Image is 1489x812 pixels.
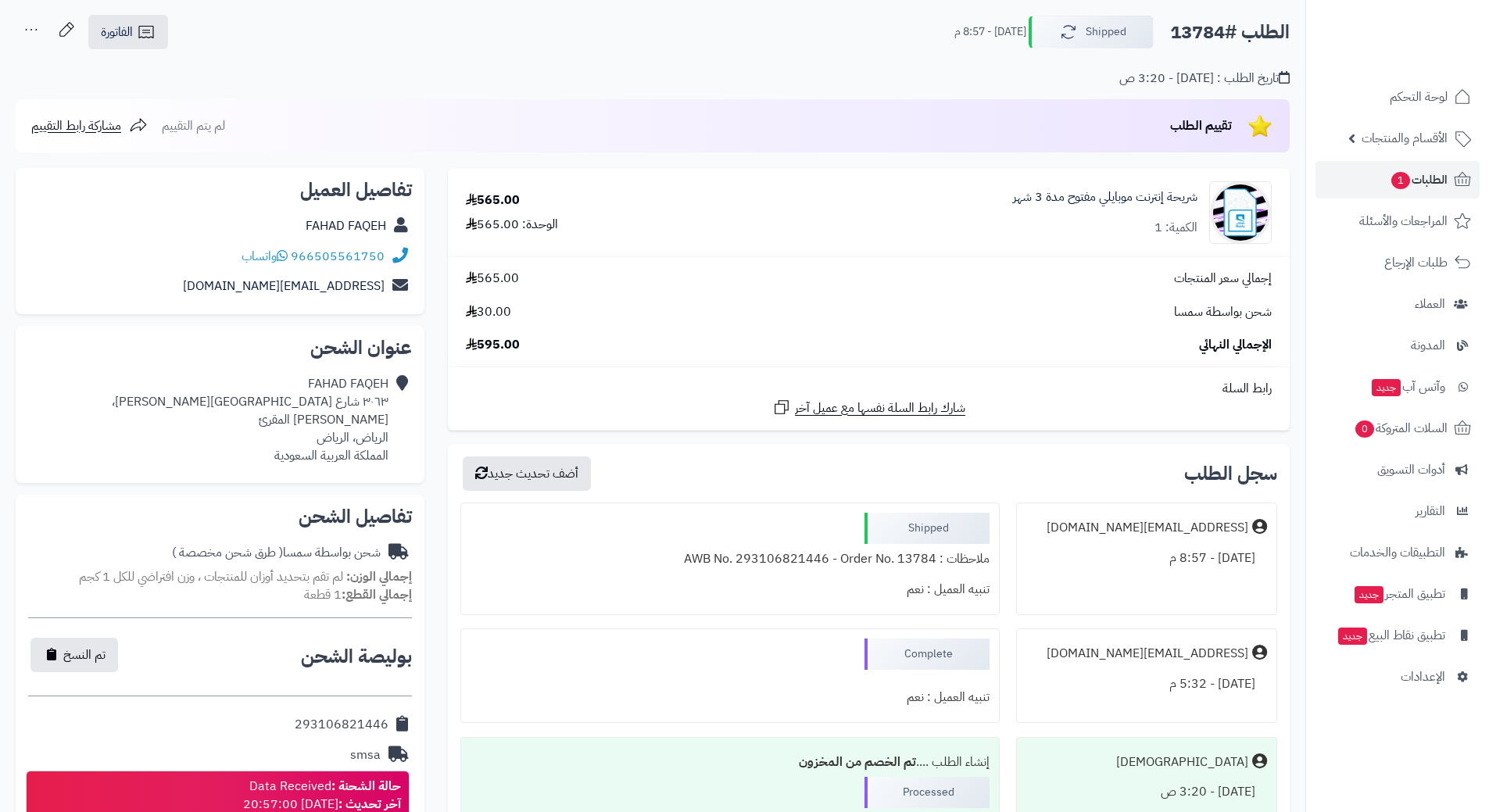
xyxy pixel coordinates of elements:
[1026,669,1267,699] div: [DATE] - 5:32 م
[295,716,388,734] div: 293106821446
[101,23,133,41] span: الفاتورة
[1315,534,1480,571] a: التطبيقات والخدمات
[1315,451,1480,488] a: أدوات التسويق
[350,746,381,764] div: smsa
[1047,519,1248,537] div: [EMAIL_ADDRESS][DOMAIN_NAME]
[1354,417,1448,439] span: السلات المتروكة
[1315,368,1480,406] a: وآتس آبجديد
[864,777,990,808] div: Processed
[1174,303,1272,321] span: شحن بواسطة سمسا
[1401,666,1445,688] span: الإعدادات
[799,753,916,771] b: تم الخصم من المخزون
[471,747,989,778] div: إنشاء الطلب ....
[1047,645,1248,663] div: [EMAIL_ADDRESS][DOMAIN_NAME]
[1362,127,1448,149] span: الأقسام والمنتجات
[31,116,148,135] a: مشاركة رابط التقييم
[162,116,225,135] span: لم يتم التقييم
[1174,270,1272,288] span: إجمالي سعر المنتجات
[183,277,385,295] a: [EMAIL_ADDRESS][DOMAIN_NAME]
[1390,86,1448,108] span: لوحة التحكم
[1411,334,1445,356] span: المدونة
[172,543,283,562] span: ( طرق شحن مخصصة )
[1315,78,1480,116] a: لوحة التحكم
[1210,181,1271,244] img: 1698964924-fb0526e3-c9a6-451a-8a67-a7676b805cba-90x90.jpeg
[304,585,412,604] small: 1 قطعة
[1315,658,1480,696] a: الإعدادات
[1350,542,1445,563] span: التطبيقات والخدمات
[1337,624,1445,646] span: تطبيق نقاط البيع
[864,639,990,670] div: Complete
[1353,583,1445,605] span: تطبيق المتجر
[1119,70,1290,88] div: تاريخ الطلب : [DATE] - 3:20 ص
[1355,420,1374,438] span: 0
[28,181,412,199] h2: تفاصيل العميل
[31,116,121,135] span: مشاركة رابط التقييم
[864,513,990,544] div: Shipped
[306,216,386,235] a: FAHAD FAQEH
[1315,161,1480,199] a: الطلبات1
[471,574,989,605] div: تنبيه العميل : نعم
[242,247,288,266] a: واتساب
[28,338,412,357] h2: عنوان الشحن
[466,216,558,234] div: الوحدة: 565.00
[1391,171,1410,189] span: 1
[463,456,591,491] button: أضف تحديث جديد
[1315,244,1480,281] a: طلبات الإرجاع
[1199,336,1272,354] span: الإجمالي النهائي
[1026,777,1267,807] div: [DATE] - 3:20 ص
[1390,169,1448,191] span: الطلبات
[772,398,965,417] a: شارك رابط السلة نفسها مع عميل آخر
[1383,28,1474,61] img: logo-2.png
[1116,753,1248,771] div: [DEMOGRAPHIC_DATA]
[1315,492,1480,530] a: التقارير
[331,777,401,796] strong: حالة الشحنة :
[1315,285,1480,323] a: العملاء
[466,270,519,288] span: 565.00
[1384,252,1448,274] span: طلبات الإرجاع
[1372,379,1401,396] span: جديد
[1013,188,1197,206] a: شريحة إنترنت موبايلي مفتوح مدة 3 شهر
[795,399,965,417] span: شارك رابط السلة نفسها مع عميل آخر
[28,507,412,526] h2: تفاصيل الشحن
[1315,202,1480,240] a: المراجعات والأسئلة
[1170,16,1290,48] h2: الطلب #13784
[291,247,385,266] a: 966505561750
[63,646,106,664] span: تم النسخ
[301,647,412,666] h2: بوليصة الشحن
[1338,628,1367,645] span: جديد
[1315,575,1480,613] a: تطبيق المتجرجديد
[172,544,381,562] div: شحن بواسطة سمسا
[346,567,412,586] strong: إجمالي الوزن:
[1315,327,1480,364] a: المدونة
[1377,459,1445,481] span: أدوات التسويق
[466,303,511,321] span: 30.00
[471,544,989,574] div: ملاحظات : AWB No. 293106821446 - Order No. 13784
[466,191,520,209] div: 565.00
[1415,293,1445,315] span: العملاء
[1370,376,1445,398] span: وآتس آب
[471,682,989,713] div: تنبيه العميل : نعم
[28,375,388,464] div: FAHAD FAQEH ٣٠٦٣ شارع [GEOGRAPHIC_DATA][PERSON_NAME]، [PERSON_NAME] المقرئ الرياض، الرياض المملكة...
[1359,210,1448,232] span: المراجعات والأسئلة
[1416,500,1445,522] span: التقارير
[1026,543,1267,574] div: [DATE] - 8:57 م
[1154,219,1197,237] div: الكمية: 1
[1029,16,1154,48] button: Shipped
[466,336,520,354] span: 595.00
[342,585,412,604] strong: إجمالي القطع:
[1315,410,1480,447] a: السلات المتروكة0
[954,24,1026,40] small: [DATE] - 8:57 م
[1355,586,1383,603] span: جديد
[30,638,118,672] button: تم النسخ
[79,567,343,586] span: لم تقم بتحديد أوزان للمنتجات ، وزن افتراضي للكل 1 كجم
[1184,464,1277,483] h3: سجل الطلب
[88,15,168,49] a: الفاتورة
[1315,617,1480,654] a: تطبيق نقاط البيعجديد
[1170,116,1232,135] span: تقييم الطلب
[454,380,1283,398] div: رابط السلة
